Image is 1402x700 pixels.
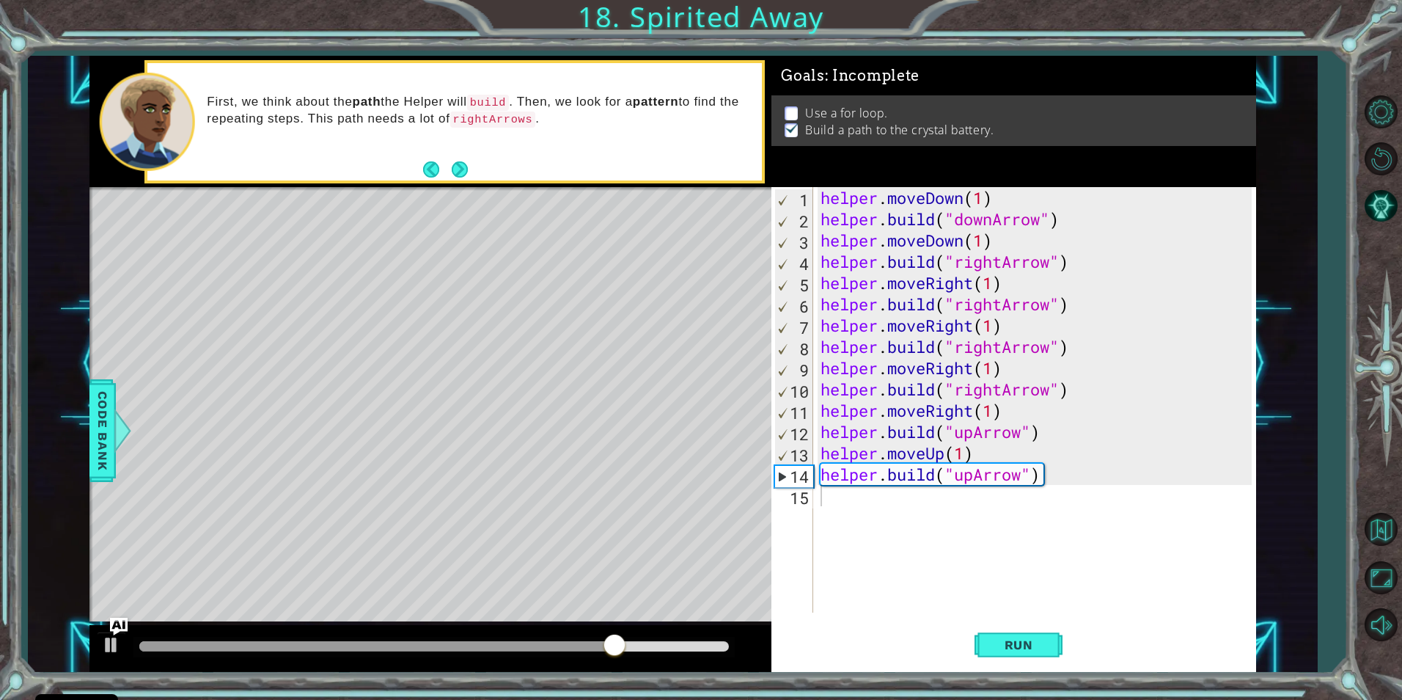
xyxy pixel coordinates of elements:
[805,122,994,138] p: Build a path to the crystal battery.
[89,187,767,619] div: Level Map
[774,487,813,508] div: 15
[775,189,813,211] div: 1
[450,112,536,128] code: rightArrows
[467,95,509,111] code: build
[423,161,452,178] button: Back
[452,161,469,178] button: Next
[1359,137,1402,180] button: Restart Level
[775,445,813,466] div: 13
[1359,506,1402,555] a: Back to Map
[1359,508,1402,551] button: Back to Map
[1359,557,1402,599] button: Maximize Browser
[1359,604,1402,646] button: Mute
[775,232,813,253] div: 3
[975,621,1062,669] button: Shift+Enter: Run current code.
[781,67,920,85] span: Goals
[110,618,128,635] button: Ask AI
[775,381,813,402] div: 10
[775,466,813,487] div: 14
[805,105,887,121] p: Use a for loop.
[775,360,813,381] div: 9
[825,67,920,84] span: : Incomplete
[633,95,679,109] strong: pattern
[775,402,813,423] div: 11
[775,317,813,338] div: 7
[775,253,813,274] div: 4
[97,632,126,662] button: Ctrl + P: Play
[775,423,813,445] div: 12
[353,95,381,109] strong: path
[91,386,114,475] span: Code Bank
[785,122,799,134] img: Check mark for checkbox
[775,338,813,360] div: 8
[775,274,813,296] div: 5
[1359,184,1402,227] button: AI Hint
[1359,90,1402,133] button: Level Options
[775,211,813,232] div: 2
[775,296,813,317] div: 6
[207,94,752,128] p: First, we think about the the Helper will . Then, we look for a to find the repeating steps. This...
[990,638,1048,652] span: Run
